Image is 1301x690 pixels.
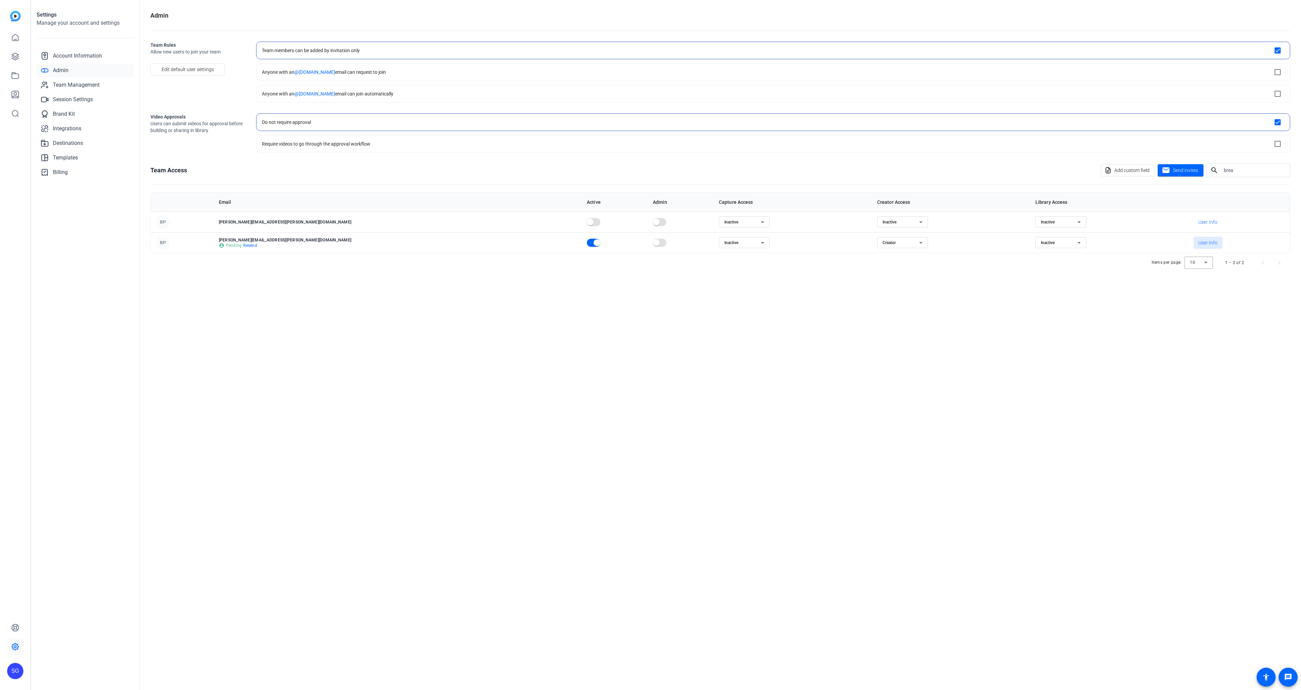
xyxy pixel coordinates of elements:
[883,240,896,245] span: Creator
[1206,166,1222,174] mat-icon: search
[1158,164,1203,176] button: Send invites
[1030,193,1188,212] th: Library Access
[150,120,245,134] span: Users can submit videos for approval before building or sharing in library
[1224,166,1285,174] input: Search users...
[243,243,257,248] span: Resend
[724,220,738,224] span: Inactive
[1198,239,1217,246] span: User Info
[1041,220,1055,224] span: Inactive
[1101,164,1155,176] button: Add custom field
[219,219,576,225] p: [PERSON_NAME][EMAIL_ADDRESS][PERSON_NAME][DOMAIN_NAME]
[37,11,134,19] h1: Settings
[156,215,170,229] div: BP
[150,48,245,55] span: Allow new users to join your team
[53,95,93,104] span: Session Settings
[37,78,134,92] a: Team Management
[1114,164,1150,177] span: Add custom field
[1152,259,1182,266] div: Items per page:
[53,139,83,147] span: Destinations
[53,81,100,89] span: Team Management
[37,151,134,165] a: Templates
[262,69,386,76] div: Anyone with an email can request to join
[647,193,714,212] th: Admin
[262,47,360,54] div: Team members can be added by invitation only
[37,64,134,77] a: Admin
[53,154,78,162] span: Templates
[37,122,134,135] a: Integrations
[150,11,168,20] h1: Admin
[1284,673,1292,681] mat-icon: message
[37,19,134,27] h2: Manage your account and settings
[150,42,245,48] h2: Team Rules
[262,141,370,147] div: Require videos to go through the approval workflow
[162,63,214,76] span: Edit default user settings
[53,110,75,118] span: Brand Kit
[37,49,134,63] a: Account Information
[219,243,224,248] mat-icon: account_circle
[294,69,335,75] span: @[DOMAIN_NAME]
[7,663,23,679] div: SG
[53,125,81,133] span: Integrations
[156,236,170,250] div: BP
[1162,166,1170,175] mat-icon: mail
[1194,237,1222,249] button: User Info
[883,220,896,224] span: Inactive
[150,113,245,120] h2: Video Approvals
[1262,673,1270,681] mat-icon: accessibility
[1194,216,1222,228] button: User Info
[294,91,335,96] span: @[DOMAIN_NAME]
[213,193,581,212] th: Email
[37,136,134,150] a: Destinations
[53,52,102,60] span: Account Information
[1225,259,1244,266] div: 1 – 2 of 2
[37,93,134,106] a: Session Settings
[872,193,1030,212] th: Creator Access
[37,107,134,121] a: Brand Kit
[1271,255,1287,271] button: Next page
[219,237,576,243] p: [PERSON_NAME][EMAIL_ADDRESS][PERSON_NAME][DOMAIN_NAME]
[10,11,21,21] img: blue-gradient.svg
[1041,240,1055,245] span: Inactive
[53,66,68,74] span: Admin
[150,166,187,175] h1: Team Access
[1255,255,1271,271] button: Previous page
[714,193,872,212] th: Capture Access
[1198,219,1217,225] span: User Info
[262,90,393,97] div: Anyone with an email can join automatically
[1173,167,1198,174] span: Send invites
[581,193,647,212] th: Active
[262,119,311,126] div: Do not require approval
[226,243,242,248] span: Pending
[724,240,738,245] span: Inactive
[37,166,134,179] a: Billing
[150,63,225,76] button: Edit default user settings
[53,168,68,176] span: Billing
